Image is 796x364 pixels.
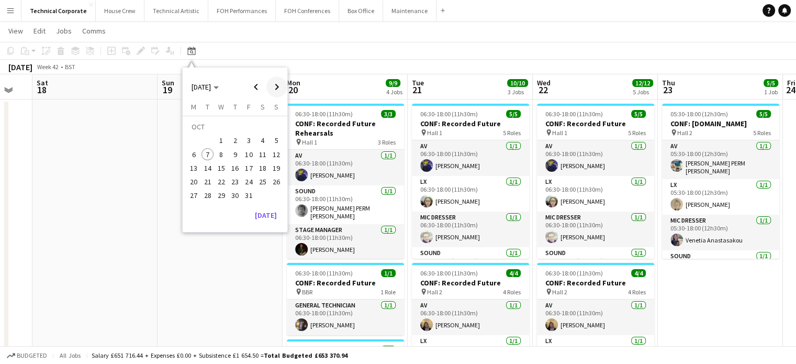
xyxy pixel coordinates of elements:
h3: CONF: Recorded Future [412,278,529,288]
button: 22-10-2025 [215,175,228,189]
span: 5 Roles [503,129,521,137]
span: Edit [33,26,46,36]
button: 28-10-2025 [200,189,214,202]
span: 26 [270,175,283,188]
h3: CONF: Recorded Future [412,119,529,128]
button: 11-10-2025 [256,148,270,161]
span: 24 [786,84,795,96]
span: 9/9 [386,79,400,87]
span: 22 [215,175,228,188]
a: Edit [29,24,50,38]
span: 9 [229,148,241,161]
span: 06:30-18:00 (11h30m) [420,110,478,118]
h3: CONF: Recorded Future [537,119,654,128]
button: 07-10-2025 [200,148,214,161]
span: 22 [535,84,551,96]
button: 10-10-2025 [242,148,255,161]
div: BST [65,63,75,71]
span: 14 [201,162,214,174]
span: 05:30-18:00 (12h30m) [670,110,728,118]
span: 24 [243,175,255,188]
span: 23 [660,84,675,96]
span: 15 [215,162,228,174]
button: 26-10-2025 [270,175,283,189]
span: 5/5 [764,79,778,87]
a: View [4,24,27,38]
button: 20-10-2025 [187,175,200,189]
span: S [261,102,265,112]
span: 5/5 [756,110,771,118]
div: 06:30-18:00 (11h30m)1/1CONF: Recorded Future BBR1 RoleGeneral Technician1/106:30-18:00 (11h30m)[P... [287,263,404,335]
button: FOH Performances [208,1,276,21]
span: 17 [243,162,255,174]
span: 06:30-18:00 (11h30m) [295,110,353,118]
button: 01-10-2025 [215,134,228,147]
span: 4/4 [631,269,646,277]
span: 20 [285,84,300,96]
span: Hall 1 [552,129,567,137]
span: 4 [256,135,269,147]
span: 11 [256,148,269,161]
button: 19-10-2025 [270,161,283,175]
span: Hall 2 [677,129,692,137]
app-card-role: Mic Dresser1/106:30-18:00 (11h30m)[PERSON_NAME] [537,212,654,247]
span: 21 [201,175,214,188]
span: 1 Role [380,288,396,296]
span: Budgeted [17,352,47,359]
button: 15-10-2025 [215,161,228,175]
button: Box Office [339,1,383,21]
td: OCT [187,120,283,134]
div: 3 Jobs [508,88,528,96]
button: 09-10-2025 [228,148,242,161]
span: Sun [162,78,174,87]
span: All jobs [58,351,83,359]
span: S [274,102,278,112]
button: 29-10-2025 [215,189,228,202]
span: Week 42 [35,63,61,71]
button: 05-10-2025 [270,134,283,147]
span: Comms [82,26,106,36]
button: Technical Corporate [21,1,96,21]
span: Sat [37,78,48,87]
a: Jobs [52,24,76,38]
div: [DATE] [8,62,32,72]
app-card-role: Sound1/106:30-18:00 (11h30m) [412,247,529,286]
div: 06:30-18:00 (11h30m)5/5CONF: Recorded Future Hall 15 RolesAV1/106:30-18:00 (11h30m)[PERSON_NAME]L... [537,104,654,259]
span: 25 [256,175,269,188]
span: 5 [270,135,283,147]
a: Comms [78,24,110,38]
button: Maintenance [383,1,436,21]
span: 1/1 [381,269,396,277]
app-card-role: AV1/105:30-18:00 (12h30m)[PERSON_NAME] PERM [PERSON_NAME] [662,140,779,179]
span: View [8,26,23,36]
span: Hall 2 [427,288,442,296]
app-card-role: AV1/106:30-18:00 (11h30m)[PERSON_NAME] [287,150,404,185]
span: 06:30-18:00 (11h30m) [420,269,478,277]
span: W [218,102,224,112]
app-card-role: AV1/106:30-18:00 (11h30m)[PERSON_NAME] [537,300,654,335]
app-card-role: Stage Manager1/106:30-18:00 (11h30m)[PERSON_NAME] [287,224,404,260]
span: 23 [229,175,241,188]
span: Jobs [56,26,72,36]
button: 06-10-2025 [187,148,200,161]
span: 06:30-18:00 (11h30m) [545,269,603,277]
span: 06:30-18:00 (11h30m) [295,269,353,277]
span: 2 [229,135,241,147]
div: 05:30-18:00 (12h30m)5/5CONF: [DOMAIN_NAME] Hall 25 RolesAV1/105:30-18:00 (12h30m)[PERSON_NAME] PE... [662,104,779,259]
app-card-role: AV1/106:30-18:00 (11h30m)[PERSON_NAME] [537,140,654,176]
app-card-role: LX1/106:30-18:00 (11h30m)[PERSON_NAME] [412,176,529,212]
app-card-role: Mic Dresser1/105:30-18:00 (12h30m)Venetia Anastasakou [662,215,779,250]
button: 16-10-2025 [228,161,242,175]
span: 7 [201,148,214,161]
span: 5/5 [631,110,646,118]
app-card-role: General Technician1/106:30-18:00 (11h30m)[PERSON_NAME] [287,300,404,335]
app-job-card: 06:30-18:00 (11h30m)5/5CONF: Recorded Future Hall 15 RolesAV1/106:30-18:00 (11h30m)[PERSON_NAME]L... [412,104,529,259]
app-card-role: Sound1/1 [662,250,779,289]
span: 19 [160,84,174,96]
app-card-role: AV1/106:30-18:00 (11h30m)[PERSON_NAME] [412,300,529,335]
span: 3/3 [381,110,396,118]
button: 14-10-2025 [200,161,214,175]
div: Salary £651 716.44 + Expenses £0.00 + Subsistence £1 654.50 = [92,351,347,359]
span: Hall 2 [552,288,567,296]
